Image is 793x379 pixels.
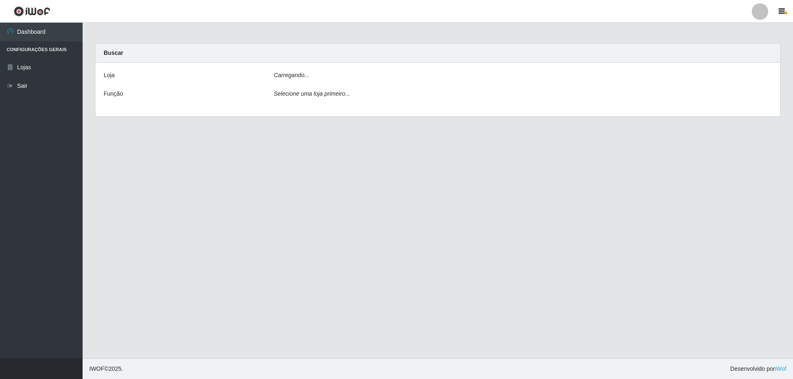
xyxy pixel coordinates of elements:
i: Selecione uma loja primeiro... [274,90,350,97]
span: © 2025 . [89,365,123,373]
span: IWOF [89,365,104,372]
i: Carregando... [274,72,309,78]
a: iWof [775,365,786,372]
label: Loja [104,71,114,80]
strong: Buscar [104,49,123,56]
label: Função [104,89,123,98]
span: Desenvolvido por [730,365,786,373]
img: CoreUI Logo [14,6,50,16]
